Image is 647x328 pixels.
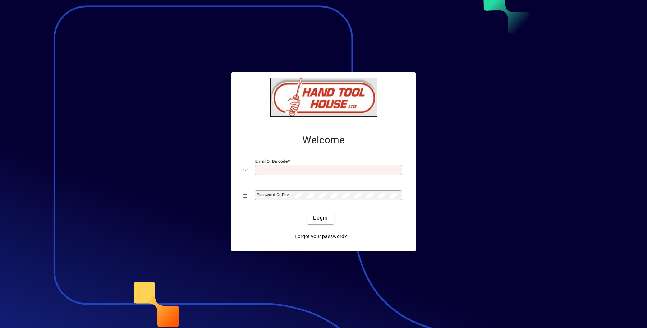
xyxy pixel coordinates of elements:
mat-label: Password or Pin [257,192,288,197]
a: Forgot your password? [292,230,350,243]
button: Login [307,211,334,224]
mat-label: Email or Barcode [255,159,288,164]
h2: Welcome [243,134,404,146]
span: Login [313,214,328,222]
span: Forgot your password? [295,233,347,240]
